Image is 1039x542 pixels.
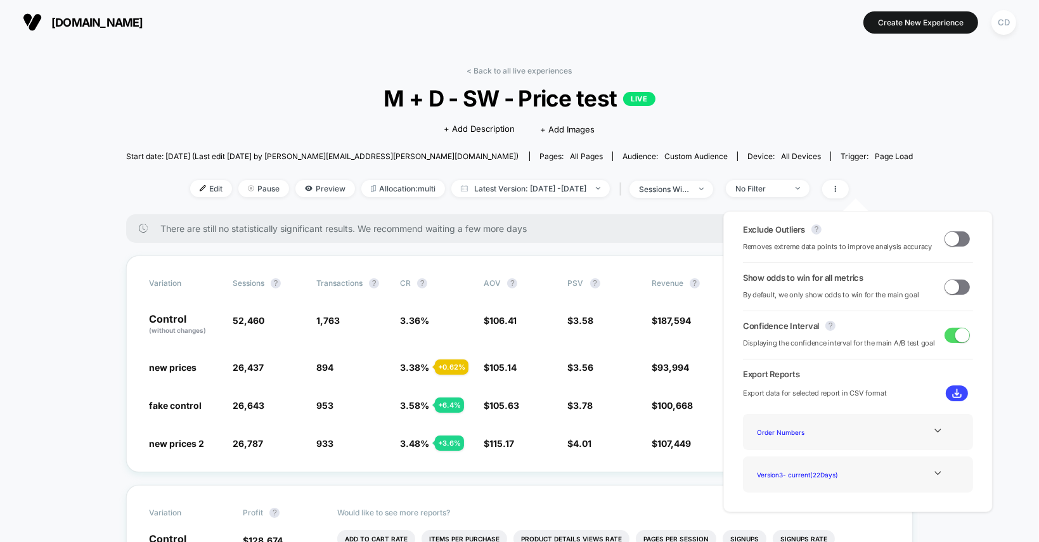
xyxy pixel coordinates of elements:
[574,362,594,373] span: 3.56
[484,438,514,449] span: $
[657,315,691,326] span: 187,594
[165,85,874,112] span: M + D - SW - Price test
[451,180,610,197] span: Latest Version: [DATE] - [DATE]
[574,438,592,449] span: 4.01
[652,315,691,326] span: $
[988,10,1020,35] button: CD
[489,400,519,411] span: 105.63
[484,278,501,288] span: AOV
[243,508,263,517] span: Profit
[190,180,232,197] span: Edit
[400,400,429,411] span: 3.58 %
[484,315,517,326] span: $
[337,508,890,517] p: Would like to see more reports?
[233,362,264,373] span: 26,437
[361,180,445,197] span: Allocation: multi
[781,152,821,161] span: all devices
[596,187,600,190] img: end
[149,314,220,335] p: Control
[149,438,204,449] span: new prices 2
[19,12,147,32] button: [DOMAIN_NAME]
[489,438,514,449] span: 115.17
[652,278,683,288] span: Revenue
[51,16,143,29] span: [DOMAIN_NAME]
[743,369,973,379] span: Export Reports
[400,362,429,373] span: 3.38 %
[200,185,206,191] img: edit
[863,11,978,34] button: Create New Experience
[316,278,363,288] span: Transactions
[316,400,333,411] span: 953
[540,124,595,134] span: + Add Images
[484,362,517,373] span: $
[743,241,932,253] span: Removes extreme data points to improve analysis accuracy
[271,278,281,288] button: ?
[160,223,888,234] span: There are still no statistically significant results. We recommend waiting a few more days
[149,400,202,411] span: fake control
[752,423,854,441] div: Order Numbers
[233,438,263,449] span: 26,787
[690,278,700,288] button: ?
[743,387,887,399] span: Export data for selected report in CSV format
[657,438,691,449] span: 107,449
[149,326,206,334] span: (without changes)
[568,315,594,326] span: $
[435,436,464,451] div: + 3.6 %
[825,321,836,331] button: ?
[484,400,519,411] span: $
[639,184,690,194] div: sessions with impression
[841,152,913,161] div: Trigger:
[568,362,594,373] span: $
[461,185,468,191] img: calendar
[796,187,800,190] img: end
[743,224,805,235] span: Exclude Outliers
[735,184,786,193] div: No Filter
[652,438,691,449] span: $
[435,397,464,413] div: + 6.4 %
[737,152,830,161] span: Device:
[652,400,693,411] span: $
[623,92,655,106] p: LIVE
[316,362,333,373] span: 894
[652,362,689,373] span: $
[295,180,355,197] span: Preview
[400,278,411,288] span: CR
[568,400,593,411] span: $
[568,278,584,288] span: PSV
[657,362,689,373] span: 93,994
[248,185,254,191] img: end
[743,337,935,349] span: Displaying the confidence interval for the main A/B test goal
[23,13,42,32] img: Visually logo
[233,315,264,326] span: 52,460
[149,278,219,288] span: Variation
[952,389,962,398] img: download
[616,180,629,198] span: |
[570,152,603,161] span: all pages
[590,278,600,288] button: ?
[507,278,517,288] button: ?
[664,152,728,161] span: Custom Audience
[149,362,197,373] span: new prices
[316,438,333,449] span: 933
[238,180,289,197] span: Pause
[417,278,427,288] button: ?
[233,400,264,411] span: 26,643
[316,315,340,326] span: 1,763
[489,315,517,326] span: 106.41
[371,185,376,192] img: rebalance
[811,224,822,235] button: ?
[400,438,429,449] span: 3.48 %
[991,10,1016,35] div: CD
[752,466,854,483] div: Version 3 - current ( 22 Days)
[574,400,593,411] span: 3.78
[657,400,693,411] span: 100,668
[743,321,819,331] span: Confidence Interval
[126,152,519,161] span: Start date: [DATE] (Last edit [DATE] by [PERSON_NAME][EMAIL_ADDRESS][PERSON_NAME][DOMAIN_NAME])
[369,278,379,288] button: ?
[568,438,592,449] span: $
[233,278,264,288] span: Sessions
[444,123,515,136] span: + Add Description
[743,289,919,301] span: By default, we only show odds to win for the main goal
[539,152,603,161] div: Pages:
[149,508,219,518] span: Variation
